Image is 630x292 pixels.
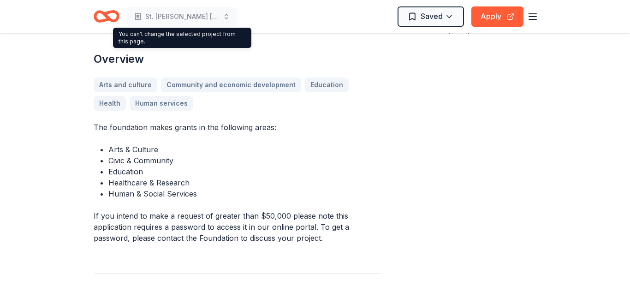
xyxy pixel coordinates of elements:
li: Civic & Community [108,155,381,166]
p: The foundation makes grants in the following areas: [94,122,381,133]
span: Saved [421,10,443,22]
button: St. [PERSON_NAME] [DEMOGRAPHIC_DATA] Academy 'Come Together' Auction [127,7,238,26]
a: Home [94,6,119,27]
span: St. [PERSON_NAME] [DEMOGRAPHIC_DATA] Academy 'Come Together' Auction [145,11,219,22]
li: Education​ [108,166,381,177]
h2: Overview [94,52,381,66]
p: If you intend to make a request of greater than $50,000 please note this application requires a p... [94,210,381,244]
div: You can't change the selected project from this page. [113,28,251,48]
li: Healthcare & Research [108,177,381,188]
li: Human & Social Services [108,188,381,199]
li: Arts & Culture [108,144,381,155]
button: Apply [471,6,523,27]
button: Saved [398,6,464,27]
